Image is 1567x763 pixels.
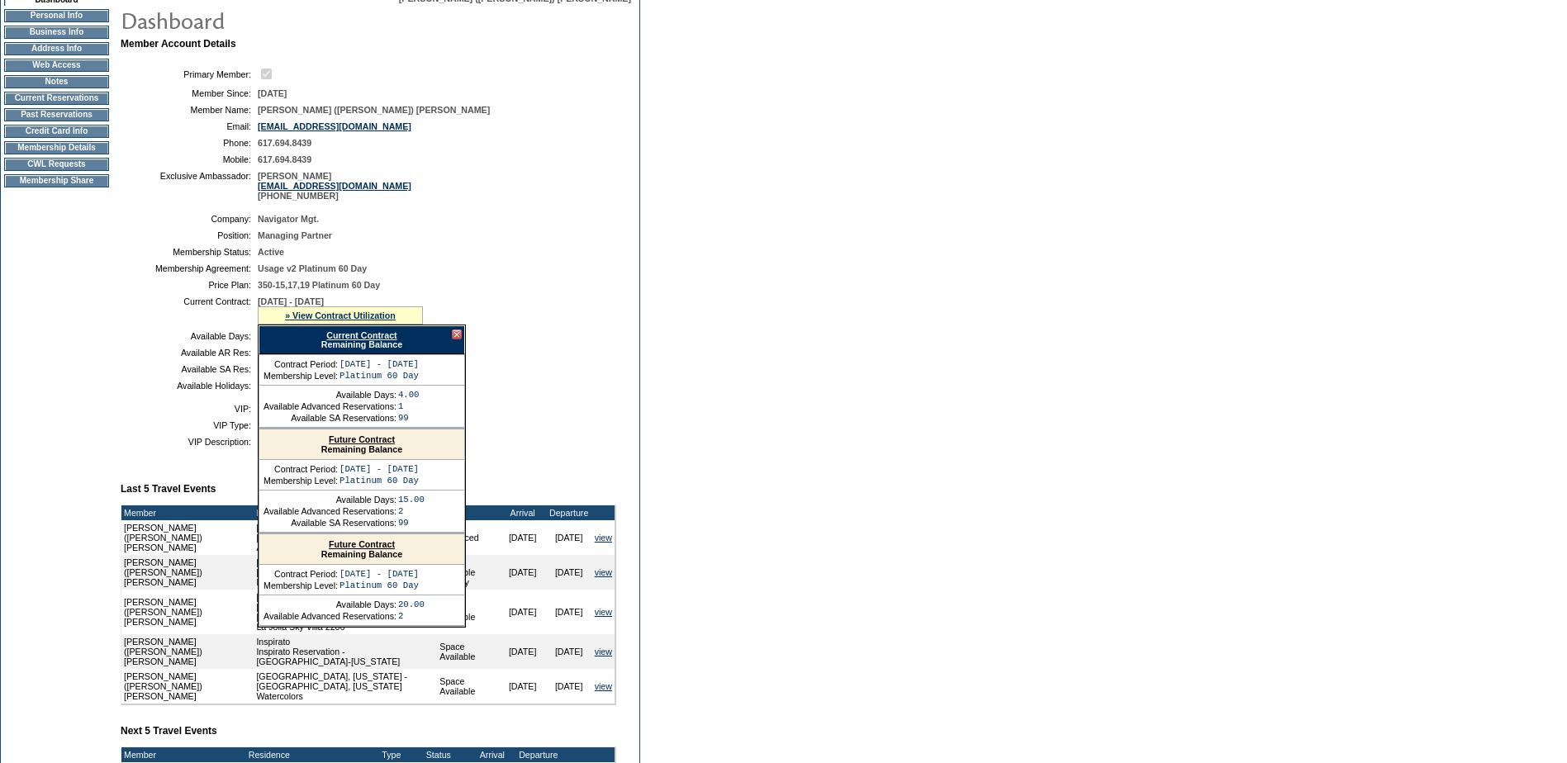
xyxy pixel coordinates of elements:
[500,634,546,669] td: [DATE]
[121,725,217,737] b: Next 5 Travel Events
[254,505,437,520] td: Residence
[258,88,287,98] span: [DATE]
[127,154,251,164] td: Mobile:
[546,505,592,520] td: Departure
[437,520,499,555] td: Advanced
[254,669,437,704] td: [GEOGRAPHIC_DATA], [US_STATE] - [GEOGRAPHIC_DATA], [US_STATE] Watercolors
[437,669,499,704] td: Space Available
[340,581,419,590] td: Platinum 60 Day
[4,174,109,187] td: Membership Share
[127,381,251,391] td: Available Holidays:
[398,506,425,516] td: 2
[127,348,251,358] td: Available AR Res:
[127,364,251,374] td: Available SA Res:
[398,390,420,400] td: 4.00
[127,214,251,224] td: Company:
[254,590,437,634] td: [GEOGRAPHIC_DATA], [US_STATE] - [GEOGRAPHIC_DATA] at [GEOGRAPHIC_DATA] La Jolla Sky Villa 2206
[500,590,546,634] td: [DATE]
[437,590,499,634] td: Space Available
[127,105,251,115] td: Member Name:
[437,634,499,669] td: Space Available
[595,567,612,577] a: view
[398,401,420,411] td: 1
[546,555,592,590] td: [DATE]
[127,88,251,98] td: Member Since:
[121,555,254,590] td: [PERSON_NAME] ([PERSON_NAME]) [PERSON_NAME]
[329,539,395,549] a: Future Contract
[258,171,411,201] span: [PERSON_NAME] [PHONE_NUMBER]
[127,121,251,131] td: Email:
[254,634,437,669] td: Inspirato Inspirato Reservation - [GEOGRAPHIC_DATA]-[US_STATE]
[340,569,419,579] td: [DATE] - [DATE]
[437,555,499,590] td: Space Available Holiday
[258,138,311,148] span: 617.694.8439
[127,420,251,430] td: VIP Type:
[546,590,592,634] td: [DATE]
[4,42,109,55] td: Address Info
[546,669,592,704] td: [DATE]
[546,634,592,669] td: [DATE]
[120,3,450,36] img: pgTtlDashboard.gif
[121,520,254,555] td: [PERSON_NAME] ([PERSON_NAME]) [PERSON_NAME]
[398,413,420,423] td: 99
[121,38,236,50] b: Member Account Details
[264,359,338,369] td: Contract Period:
[259,429,464,460] div: Remaining Balance
[4,108,109,121] td: Past Reservations
[127,404,251,414] td: VIP:
[326,330,396,340] a: Current Contract
[469,747,515,762] td: Arrival
[264,413,396,423] td: Available SA Reservations:
[398,495,425,505] td: 15.00
[264,599,396,609] td: Available Days:
[264,401,396,411] td: Available Advanced Reservations:
[264,581,338,590] td: Membership Level:
[127,247,251,257] td: Membership Status:
[258,280,380,290] span: 350-15,17,19 Platinum 60 Day
[340,359,419,369] td: [DATE] - [DATE]
[127,437,251,447] td: VIP Description:
[259,534,464,565] div: Remaining Balance
[258,230,332,240] span: Managing Partner
[500,520,546,555] td: [DATE]
[121,747,241,762] td: Member
[121,483,216,495] b: Last 5 Travel Events
[127,230,251,240] td: Position:
[127,280,251,290] td: Price Plan:
[254,520,437,555] td: [GEOGRAPHIC_DATA], [US_STATE] - [GEOGRAPHIC_DATA], [US_STATE] Art House
[121,634,254,669] td: [PERSON_NAME] ([PERSON_NAME]) [PERSON_NAME]
[127,66,251,82] td: Primary Member:
[258,121,411,131] a: [EMAIL_ADDRESS][DOMAIN_NAME]
[258,263,367,273] span: Usage v2 Platinum 60 Day
[258,154,311,164] span: 617.694.8439
[546,520,592,555] td: [DATE]
[437,505,499,520] td: Type
[595,681,612,691] a: view
[424,747,469,762] td: Status
[595,533,612,543] a: view
[264,518,396,528] td: Available SA Reservations:
[4,9,109,22] td: Personal Info
[258,296,324,306] span: [DATE] - [DATE]
[515,747,562,762] td: Departure
[264,476,338,486] td: Membership Level:
[4,75,109,88] td: Notes
[258,105,490,115] span: [PERSON_NAME] ([PERSON_NAME]) [PERSON_NAME]
[121,669,254,704] td: [PERSON_NAME] ([PERSON_NAME]) [PERSON_NAME]
[258,247,284,257] span: Active
[500,555,546,590] td: [DATE]
[398,611,425,621] td: 2
[127,331,251,341] td: Available Days:
[246,747,380,762] td: Residence
[264,371,338,381] td: Membership Level:
[127,296,251,325] td: Current Contract:
[500,505,546,520] td: Arrival
[500,669,546,704] td: [DATE]
[4,59,109,72] td: Web Access
[329,434,395,444] a: Future Contract
[4,125,109,138] td: Credit Card Info
[4,158,109,171] td: CWL Requests
[4,141,109,154] td: Membership Details
[127,138,251,148] td: Phone:
[4,26,109,39] td: Business Info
